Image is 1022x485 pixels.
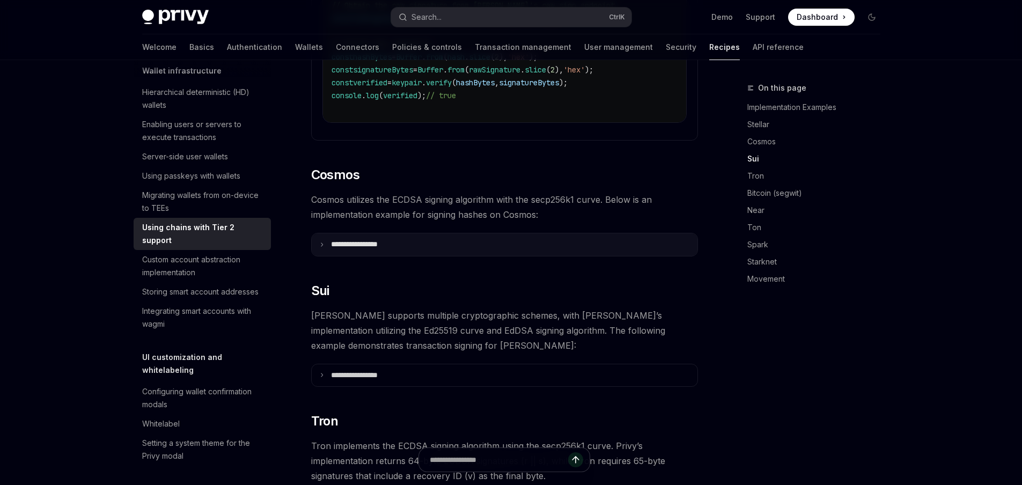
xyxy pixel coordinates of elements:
[709,34,740,60] a: Recipes
[142,437,264,462] div: Setting a system theme for the Privy modal
[134,414,271,433] a: Whitelabel
[311,282,329,299] span: Sui
[332,78,353,87] span: const
[134,433,271,466] a: Setting a system theme for the Privy modal
[499,78,559,87] span: signatureBytes
[711,12,733,23] a: Demo
[134,218,271,250] a: Using chains with Tier 2 support
[336,34,379,60] a: Connectors
[747,99,889,116] a: Implementation Examples
[746,12,775,23] a: Support
[422,78,426,87] span: .
[747,116,889,133] a: Stellar
[525,65,546,75] span: slice
[353,65,413,75] span: signatureBytes
[142,34,177,60] a: Welcome
[584,34,653,60] a: User management
[555,65,563,75] span: ),
[758,82,806,94] span: On this page
[568,452,583,467] button: Send message
[456,78,495,87] span: hashBytes
[392,78,422,87] span: keypair
[563,65,585,75] span: 'hex'
[747,219,889,236] a: Ton
[142,118,264,144] div: Enabling users or servers to execute transactions
[142,221,264,247] div: Using chains with Tier 2 support
[747,253,889,270] a: Starknet
[366,91,379,100] span: log
[383,91,417,100] span: verified
[311,308,698,353] span: [PERSON_NAME] supports multiple cryptographic schemes, with [PERSON_NAME]’s implementation utiliz...
[134,186,271,218] a: Migrating wallets from on-device to TEEs
[134,282,271,302] a: Storing smart account addresses
[666,34,696,60] a: Security
[387,78,392,87] span: =
[332,91,362,100] span: console
[413,65,417,75] span: =
[585,65,593,75] span: );
[142,189,264,215] div: Migrating wallets from on-device to TEEs
[469,65,520,75] span: rawSignature
[747,167,889,185] a: Tron
[134,147,271,166] a: Server-side user wallets
[747,185,889,202] a: Bitcoin (segwit)
[747,133,889,150] a: Cosmos
[311,438,698,483] span: Tron implements the ECDSA signing algorithm using the secp256k1 curve. Privy’s implementation ret...
[747,270,889,288] a: Movement
[142,170,240,182] div: Using passkeys with wallets
[747,236,889,253] a: Spark
[142,10,209,25] img: dark logo
[134,302,271,334] a: Integrating smart accounts with wagmi
[520,65,525,75] span: .
[142,305,264,330] div: Integrating smart accounts with wagmi
[379,91,383,100] span: (
[142,150,228,163] div: Server-side user wallets
[426,78,452,87] span: verify
[332,65,353,75] span: const
[227,34,282,60] a: Authentication
[559,78,568,87] span: );
[353,78,387,87] span: verified
[134,83,271,115] a: Hierarchical deterministic (HD) wallets
[550,65,555,75] span: 2
[142,417,180,430] div: Whitelabel
[753,34,804,60] a: API reference
[430,448,568,472] input: Ask a question...
[452,78,456,87] span: (
[447,65,465,75] span: from
[495,78,499,87] span: ,
[747,202,889,219] a: Near
[426,91,456,100] span: // true
[392,34,462,60] a: Policies & controls
[747,150,889,167] a: Sui
[797,12,838,23] span: Dashboard
[443,65,447,75] span: .
[863,9,880,26] button: Toggle dark mode
[189,34,214,60] a: Basics
[134,166,271,186] a: Using passkeys with wallets
[417,91,426,100] span: );
[391,8,631,27] button: Open search
[142,86,264,112] div: Hierarchical deterministic (HD) wallets
[465,65,469,75] span: (
[311,192,698,222] span: Cosmos utilizes the ECDSA signing algorithm with the secp256k1 curve. Below is an implementation ...
[134,115,271,147] a: Enabling users or servers to execute transactions
[134,250,271,282] a: Custom account abstraction implementation
[142,253,264,279] div: Custom account abstraction implementation
[546,65,550,75] span: (
[417,65,443,75] span: Buffer
[475,34,571,60] a: Transaction management
[134,382,271,414] a: Configuring wallet confirmation modals
[788,9,855,26] a: Dashboard
[142,285,259,298] div: Storing smart account addresses
[142,385,264,411] div: Configuring wallet confirmation modals
[609,13,625,21] span: Ctrl K
[311,413,339,430] span: Tron
[142,351,271,377] h5: UI customization and whitelabeling
[295,34,323,60] a: Wallets
[411,11,442,24] div: Search...
[362,91,366,100] span: .
[311,166,359,183] span: Cosmos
